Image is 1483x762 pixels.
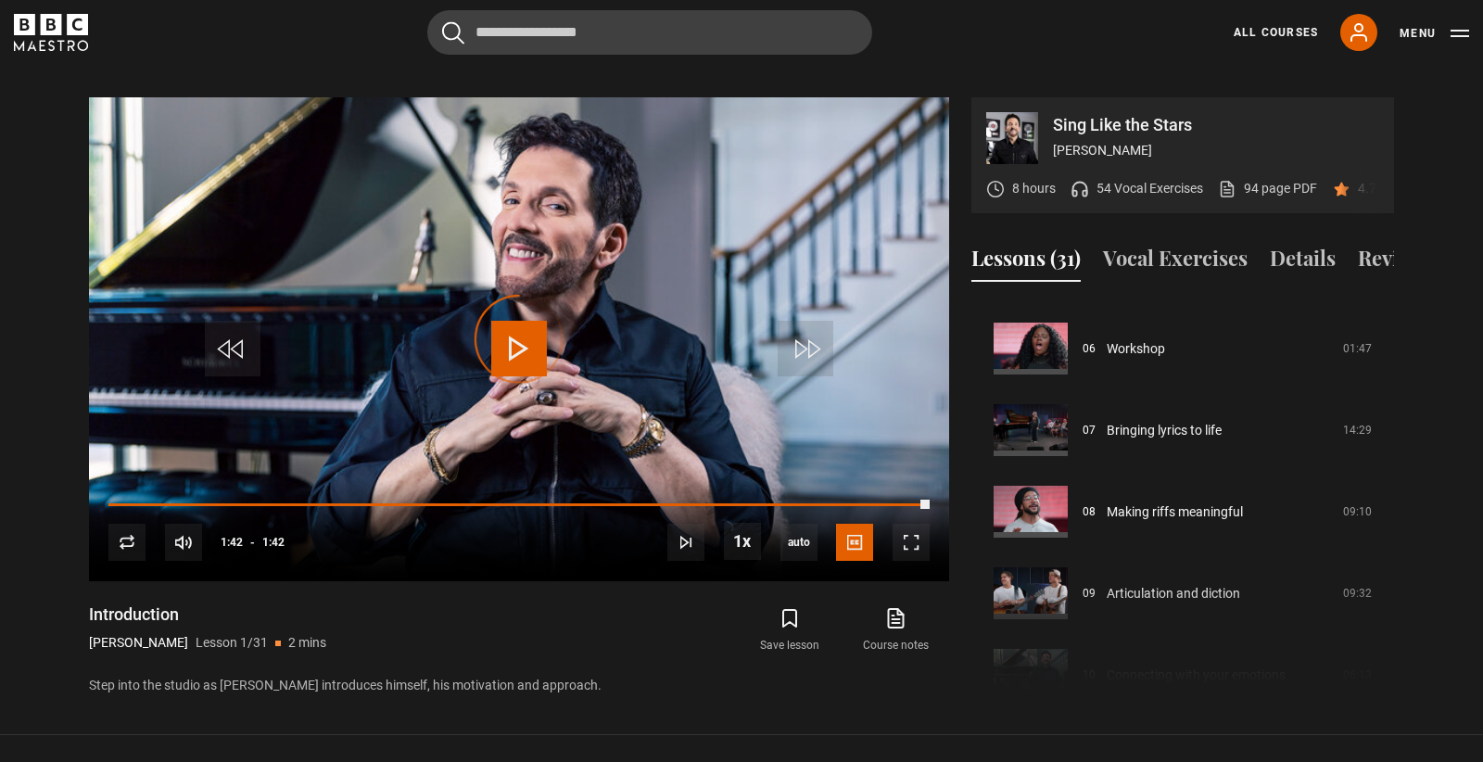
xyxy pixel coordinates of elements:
[1107,502,1243,522] a: Making riffs meaningful
[165,524,202,561] button: Mute
[843,603,949,657] a: Course notes
[1234,24,1318,41] a: All Courses
[1107,584,1240,603] a: Articulation and diction
[221,526,243,559] span: 1:42
[427,10,872,55] input: Search
[667,524,704,561] button: Next Lesson
[1096,179,1203,198] p: 54 Vocal Exercises
[836,524,873,561] button: Captions
[1107,339,1165,359] a: Workshop
[1400,24,1469,43] button: Toggle navigation
[250,536,255,549] span: -
[1270,243,1336,282] button: Details
[724,523,761,560] button: Playback Rate
[1103,243,1248,282] button: Vocal Exercises
[288,633,326,653] p: 2 mins
[893,524,930,561] button: Fullscreen
[89,676,949,695] p: Step into the studio as [PERSON_NAME] introduces himself, his motivation and approach.
[1218,179,1317,198] a: 94 page PDF
[108,503,930,507] div: Progress Bar
[89,633,188,653] p: [PERSON_NAME]
[108,524,146,561] button: Replay
[442,21,464,44] button: Submit the search query
[780,524,818,561] span: auto
[14,14,88,51] svg: BBC Maestro
[1012,179,1056,198] p: 8 hours
[262,526,285,559] span: 1:42
[89,603,326,626] h1: Introduction
[89,97,949,581] video-js: Video Player
[1053,141,1379,160] p: [PERSON_NAME]
[1358,243,1474,282] button: Reviews (60)
[971,243,1081,282] button: Lessons (31)
[780,524,818,561] div: Current quality: 720p
[1107,421,1222,440] a: Bringing lyrics to life
[737,603,843,657] button: Save lesson
[196,633,268,653] p: Lesson 1/31
[1053,117,1379,133] p: Sing Like the Stars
